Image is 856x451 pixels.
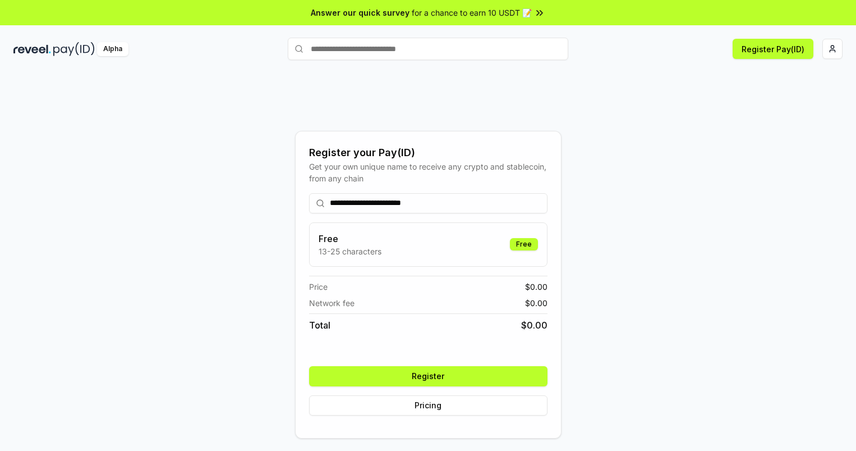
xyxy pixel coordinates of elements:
[309,395,547,416] button: Pricing
[525,281,547,293] span: $ 0.00
[97,42,128,56] div: Alpha
[319,232,381,245] h3: Free
[319,245,381,257] p: 13-25 characters
[525,297,547,309] span: $ 0.00
[309,366,547,386] button: Register
[521,318,547,332] span: $ 0.00
[309,318,330,332] span: Total
[53,42,95,56] img: pay_id
[309,281,328,293] span: Price
[309,297,355,309] span: Network fee
[309,145,547,161] div: Register your Pay(ID)
[733,39,813,59] button: Register Pay(ID)
[311,7,409,19] span: Answer our quick survey
[13,42,51,56] img: reveel_dark
[309,161,547,184] div: Get your own unique name to receive any crypto and stablecoin, from any chain
[510,238,538,250] div: Free
[412,7,532,19] span: for a chance to earn 10 USDT 📝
